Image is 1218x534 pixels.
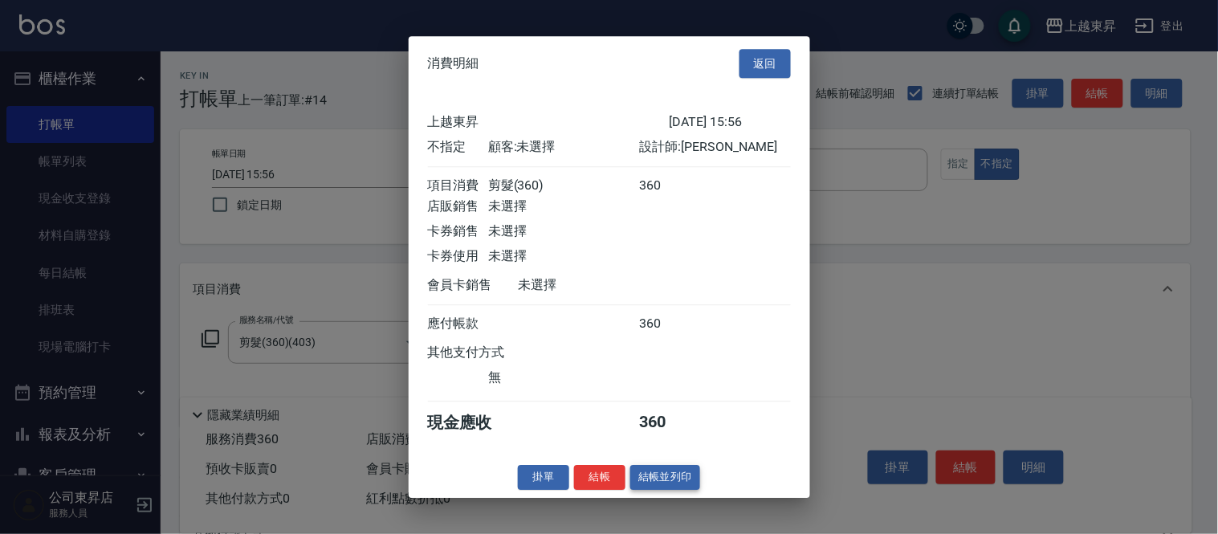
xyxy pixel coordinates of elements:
div: 店販銷售 [428,198,488,215]
div: 未選擇 [488,198,639,215]
div: 設計師: [PERSON_NAME] [639,139,790,156]
div: 不指定 [428,139,488,156]
div: 卡券銷售 [428,223,488,240]
button: 返回 [739,49,791,79]
div: 未選擇 [488,223,639,240]
div: 未選擇 [488,248,639,265]
div: 顧客: 未選擇 [488,139,639,156]
button: 結帳並列印 [630,465,700,490]
div: 上越東昇 [428,114,670,131]
div: 卡券使用 [428,248,488,265]
div: 360 [639,412,699,434]
button: 掛單 [518,465,569,490]
div: 項目消費 [428,177,488,194]
div: 其他支付方式 [428,344,549,361]
div: 應付帳款 [428,316,488,332]
div: 會員卡銷售 [428,277,519,294]
button: 結帳 [574,465,625,490]
span: 消費明細 [428,55,479,71]
div: [DATE] 15:56 [670,114,791,131]
div: 360 [639,177,699,194]
div: 剪髮(360) [488,177,639,194]
div: 未選擇 [519,277,670,294]
div: 360 [639,316,699,332]
div: 無 [488,369,639,386]
div: 現金應收 [428,412,519,434]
